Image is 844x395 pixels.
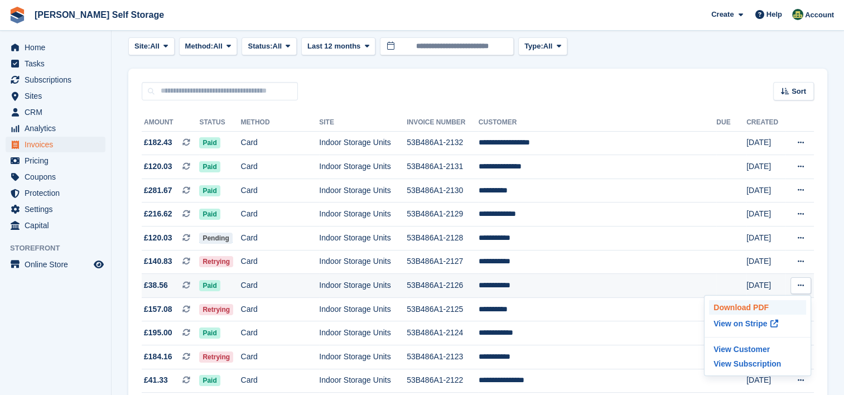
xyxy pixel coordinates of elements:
[199,161,220,172] span: Paid
[319,345,407,369] td: Indoor Storage Units
[144,327,172,339] span: £195.00
[144,351,172,363] span: £184.16
[213,41,223,52] span: All
[746,274,785,298] td: [DATE]
[319,297,407,321] td: Indoor Storage Units
[805,9,834,21] span: Account
[199,327,220,339] span: Paid
[319,131,407,155] td: Indoor Storage Units
[25,201,91,217] span: Settings
[199,209,220,220] span: Paid
[407,114,479,132] th: Invoice Number
[746,179,785,203] td: [DATE]
[144,161,172,172] span: £120.03
[407,250,479,274] td: 53B486A1-2127
[407,321,479,345] td: 53B486A1-2124
[6,185,105,201] a: menu
[6,137,105,152] a: menu
[6,169,105,185] a: menu
[30,6,168,24] a: [PERSON_NAME] Self Storage
[716,114,746,132] th: Due
[241,131,320,155] td: Card
[6,88,105,104] a: menu
[199,256,233,267] span: Retrying
[524,41,543,52] span: Type:
[407,274,479,298] td: 53B486A1-2126
[709,315,806,333] a: View on Stripe
[25,185,91,201] span: Protection
[319,274,407,298] td: Indoor Storage Units
[144,137,172,148] span: £182.43
[241,274,320,298] td: Card
[185,41,214,52] span: Method:
[10,243,111,254] span: Storefront
[25,88,91,104] span: Sites
[25,121,91,136] span: Analytics
[407,227,479,251] td: 53B486A1-2128
[6,56,105,71] a: menu
[792,9,803,20] img: Julie Williams
[144,304,172,315] span: £157.08
[543,41,553,52] span: All
[6,121,105,136] a: menu
[241,321,320,345] td: Card
[709,300,806,315] a: Download PDF
[766,9,782,20] span: Help
[6,40,105,55] a: menu
[199,185,220,196] span: Paid
[319,114,407,132] th: Site
[241,114,320,132] th: Method
[709,357,806,371] a: View Subscription
[25,153,91,168] span: Pricing
[150,41,160,52] span: All
[199,304,233,315] span: Retrying
[144,232,172,244] span: £120.03
[407,179,479,203] td: 53B486A1-2130
[319,369,407,393] td: Indoor Storage Units
[6,153,105,168] a: menu
[792,86,806,97] span: Sort
[407,203,479,227] td: 53B486A1-2129
[746,369,785,393] td: [DATE]
[746,227,785,251] td: [DATE]
[179,37,238,56] button: Method: All
[241,227,320,251] td: Card
[319,203,407,227] td: Indoor Storage Units
[273,41,282,52] span: All
[746,114,785,132] th: Created
[199,280,220,291] span: Paid
[6,257,105,272] a: menu
[709,342,806,357] a: View Customer
[25,257,91,272] span: Online Store
[144,185,172,196] span: £281.67
[407,345,479,369] td: 53B486A1-2123
[407,155,479,179] td: 53B486A1-2131
[9,7,26,23] img: stora-icon-8386f47178a22dfd0bd8f6a31ec36ba5ce8667c1dd55bd0f319d3a0aa187defe.svg
[242,37,296,56] button: Status: All
[25,137,91,152] span: Invoices
[6,72,105,88] a: menu
[25,104,91,120] span: CRM
[746,250,785,274] td: [DATE]
[319,250,407,274] td: Indoor Storage Units
[407,297,479,321] td: 53B486A1-2125
[142,114,199,132] th: Amount
[241,369,320,393] td: Card
[128,37,175,56] button: Site: All
[6,201,105,217] a: menu
[319,179,407,203] td: Indoor Storage Units
[241,155,320,179] td: Card
[144,280,168,291] span: £38.56
[746,155,785,179] td: [DATE]
[319,227,407,251] td: Indoor Storage Units
[746,131,785,155] td: [DATE]
[241,250,320,274] td: Card
[92,258,105,271] a: Preview store
[241,345,320,369] td: Card
[25,169,91,185] span: Coupons
[25,218,91,233] span: Capital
